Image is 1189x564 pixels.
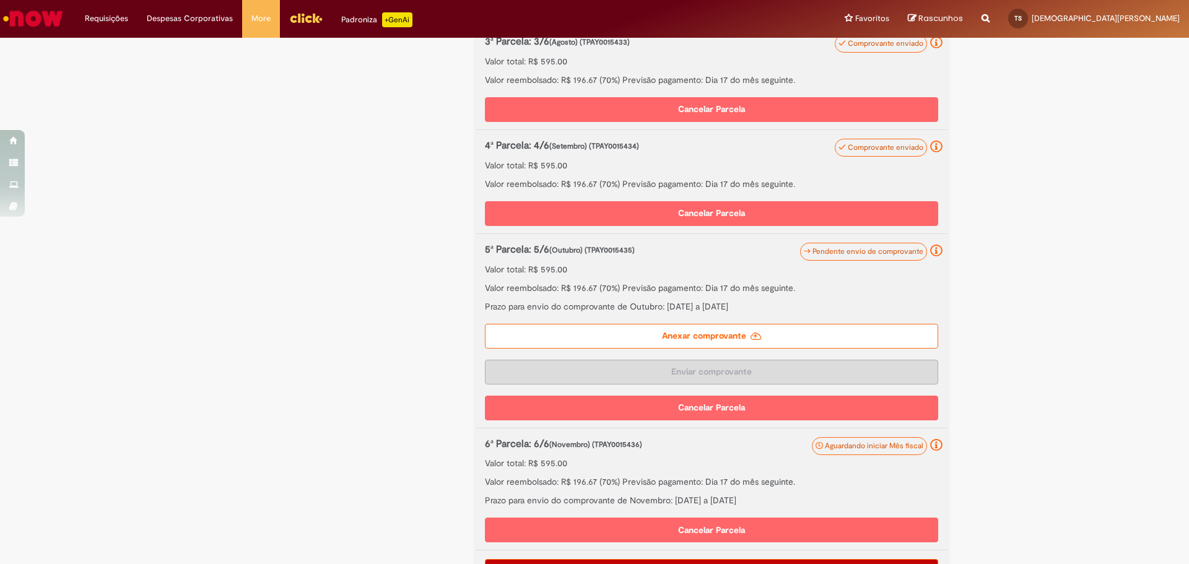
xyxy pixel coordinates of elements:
[485,243,873,257] p: 5ª Parcela: 5/6
[855,12,889,25] span: Favoritos
[485,437,873,451] p: 6ª Parcela: 6/6
[289,9,323,27] img: click_logo_yellow_360x200.png
[485,324,938,349] label: Anexar comprovante
[485,396,938,420] button: Cancelar Parcela
[485,494,938,506] p: Prazo para envio do comprovante de Novembro: [DATE] a [DATE]
[825,441,923,451] span: Aguardando iniciar Mês fiscal
[485,139,873,153] p: 4ª Parcela: 4/6
[85,12,128,25] span: Requisições
[382,12,412,27] p: +GenAi
[485,300,938,313] p: Prazo para envio do comprovante de Outubro: [DATE] a [DATE]
[930,37,943,49] i: Seu comprovante foi enviado e recebido pelo now. Para folha Ambev: passará para aprovação de seu ...
[485,74,938,86] p: Valor reembolsado: R$ 196.67 (70%) Previsão pagamento: Dia 17 do mês seguinte.
[812,246,923,256] span: Pendente envio de comprovante
[1014,14,1022,22] span: TS
[251,12,271,25] span: More
[485,35,873,49] p: 3ª Parcela: 3/6
[485,159,938,171] p: Valor total: R$ 595.00
[930,245,943,257] i: Seu reembolso está pendente de envio do comprovante, deve ser feito até o último dia do mês atual...
[930,141,943,153] i: Seu comprovante foi enviado e recebido pelo now. Para folha Ambev: passará para aprovação de seu ...
[485,97,938,122] button: Cancelar Parcela
[549,37,630,47] span: (Agosto) (TPAY0015433)
[341,12,412,27] div: Padroniza
[848,38,923,48] span: Comprovante enviado
[485,201,938,226] button: Cancelar Parcela
[485,178,938,190] p: Valor reembolsado: R$ 196.67 (70%) Previsão pagamento: Dia 17 do mês seguinte.
[549,245,635,255] span: (Outubro) (TPAY0015435)
[549,440,642,449] span: (Novembro) (TPAY0015436)
[485,263,938,275] p: Valor total: R$ 595.00
[485,282,938,294] p: Valor reembolsado: R$ 196.67 (70%) Previsão pagamento: Dia 17 do mês seguinte.
[908,13,963,25] a: Rascunhos
[1,6,65,31] img: ServiceNow
[848,142,923,152] span: Comprovante enviado
[485,475,938,488] p: Valor reembolsado: R$ 196.67 (70%) Previsão pagamento: Dia 17 do mês seguinte.
[485,457,938,469] p: Valor total: R$ 595.00
[1032,13,1180,24] span: [DEMOGRAPHIC_DATA][PERSON_NAME]
[930,439,943,451] i: Aguardando iniciar o mês referente cadastrado para envio do comprovante. Não é permitido envio an...
[485,518,938,542] button: Cancelar Parcela
[485,55,938,67] p: Valor total: R$ 595.00
[918,12,963,24] span: Rascunhos
[147,12,233,25] span: Despesas Corporativas
[549,141,639,151] span: (Setembro) (TPAY0015434)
